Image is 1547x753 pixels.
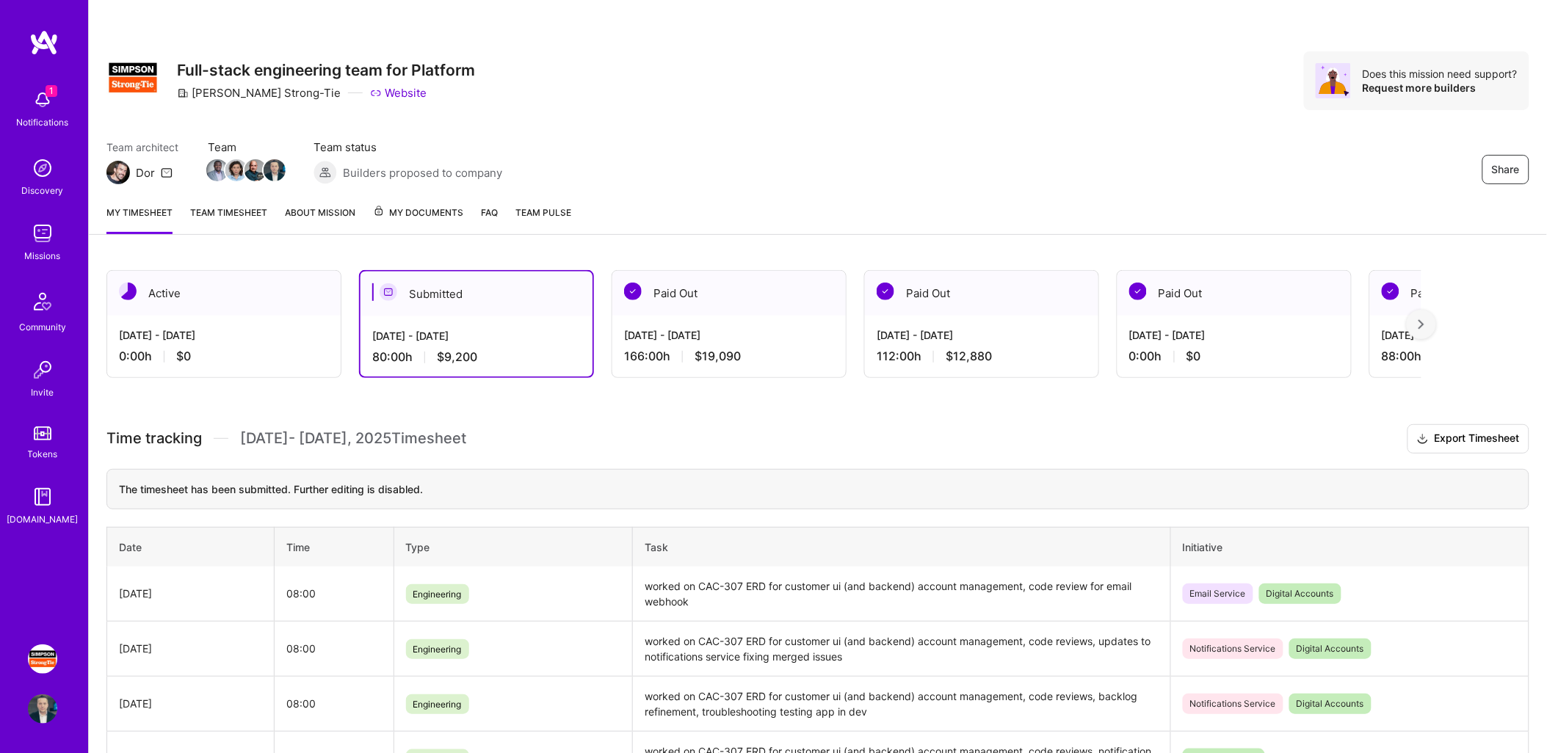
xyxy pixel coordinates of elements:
[394,527,633,567] th: Type
[633,527,1170,567] th: Task
[225,159,247,181] img: Team Member Avatar
[406,584,469,604] span: Engineering
[406,639,469,659] span: Engineering
[370,85,427,101] a: Website
[107,271,341,316] div: Active
[119,641,262,656] div: [DATE]
[119,349,329,364] div: 0:00 h
[22,183,64,198] div: Discovery
[274,621,394,676] td: 08:00
[1382,283,1399,300] img: Paid Out
[46,85,57,97] span: 1
[314,161,337,184] img: Builders proposed to company
[406,694,469,714] span: Engineering
[28,85,57,114] img: bell
[177,61,475,79] h3: Full-stack engineering team for Platform
[343,165,502,181] span: Builders proposed to company
[274,676,394,731] td: 08:00
[25,248,61,263] div: Missions
[19,319,66,335] div: Community
[107,527,275,567] th: Date
[1407,424,1529,454] button: Export Timesheet
[380,283,397,301] img: Submitted
[119,696,262,711] div: [DATE]
[106,429,202,448] span: Time tracking
[1183,639,1283,659] span: Notifications Service
[1129,327,1339,343] div: [DATE] - [DATE]
[1129,283,1147,300] img: Paid Out
[1117,271,1351,316] div: Paid Out
[1316,63,1351,98] img: Avatar
[1183,694,1283,714] span: Notifications Service
[246,158,265,183] a: Team Member Avatar
[865,271,1098,316] div: Paid Out
[1419,319,1424,330] img: right
[106,469,1529,509] div: The timesheet has been submitted. Further editing is disabled.
[1129,349,1339,364] div: 0:00 h
[24,644,61,674] a: Simpson Strong-Tie: Full-stack engineering team for Platform
[208,158,227,183] a: Team Member Avatar
[7,512,79,527] div: [DOMAIN_NAME]
[1289,694,1372,714] span: Digital Accounts
[265,158,284,183] a: Team Member Avatar
[877,327,1087,343] div: [DATE] - [DATE]
[373,205,463,221] span: My Documents
[136,165,155,181] div: Dor
[28,446,58,462] div: Tokens
[1289,639,1372,659] span: Digital Accounts
[437,349,477,365] span: $9,200
[1492,162,1520,177] span: Share
[206,159,228,181] img: Team Member Avatar
[28,482,57,512] img: guide book
[106,205,173,234] a: My timesheet
[161,167,173,178] i: icon Mail
[29,29,59,56] img: logo
[17,114,69,130] div: Notifications
[1183,583,1253,604] span: Email Service
[1259,583,1341,604] span: Digital Accounts
[264,159,286,181] img: Team Member Avatar
[612,271,846,316] div: Paid Out
[25,284,60,319] img: Community
[106,139,178,155] span: Team architect
[624,283,642,300] img: Paid Out
[1363,81,1518,95] div: Request more builders
[119,283,137,300] img: Active
[227,158,246,183] a: Team Member Avatar
[34,426,51,440] img: tokens
[28,694,57,724] img: User Avatar
[481,205,498,234] a: FAQ
[877,349,1087,364] div: 112:00 h
[515,205,571,234] a: Team Pulse
[274,527,394,567] th: Time
[208,139,284,155] span: Team
[28,644,57,674] img: Simpson Strong-Tie: Full-stack engineering team for Platform
[946,349,992,364] span: $12,880
[877,283,894,300] img: Paid Out
[633,676,1170,731] td: worked on CAC-307 ERD for customer ui (and backend) account management, code reviews, backlog ref...
[106,51,159,104] img: Company Logo
[177,85,341,101] div: [PERSON_NAME] Strong-Tie
[695,349,741,364] span: $19,090
[372,328,581,343] div: [DATE] - [DATE]
[1170,527,1529,567] th: Initiative
[119,586,262,601] div: [DATE]
[32,385,54,400] div: Invite
[176,349,191,364] span: $0
[361,272,593,316] div: Submitted
[624,349,834,364] div: 166:00 h
[28,153,57,183] img: discovery
[177,87,189,99] i: icon CompanyGray
[633,621,1170,676] td: worked on CAC-307 ERD for customer ui (and backend) account management, code reviews, updates to ...
[1482,155,1529,184] button: Share
[240,429,466,448] span: [DATE] - [DATE] , 2025 Timesheet
[373,205,463,234] a: My Documents
[624,327,834,343] div: [DATE] - [DATE]
[1417,432,1429,447] i: icon Download
[372,349,581,365] div: 80:00 h
[515,207,571,218] span: Team Pulse
[1363,67,1518,81] div: Does this mission need support?
[28,355,57,385] img: Invite
[190,205,267,234] a: Team timesheet
[1186,349,1201,364] span: $0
